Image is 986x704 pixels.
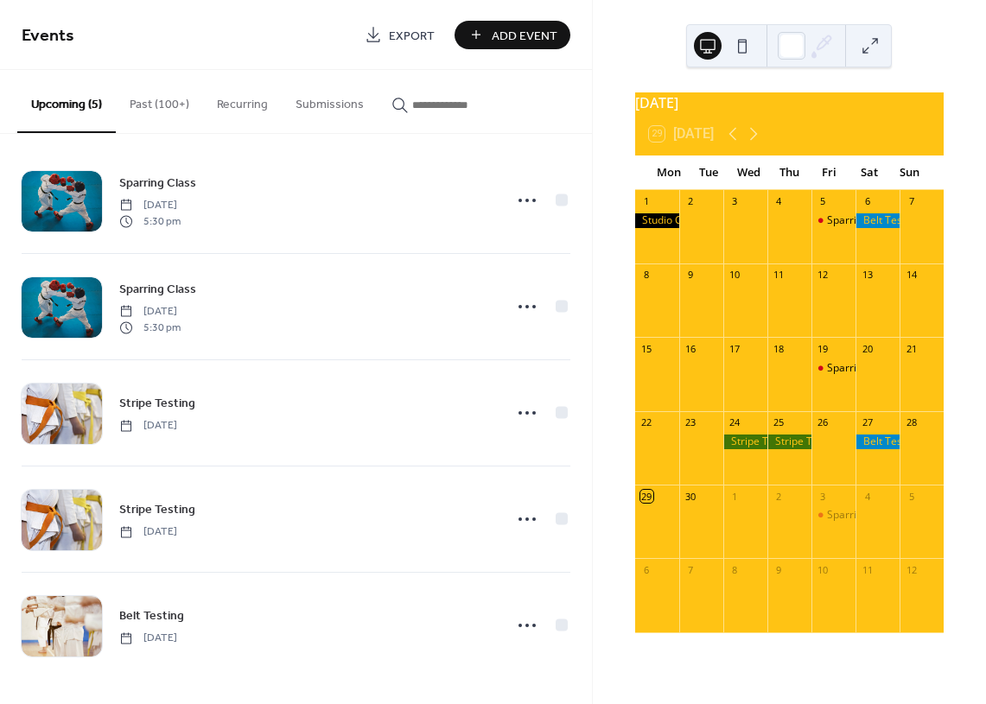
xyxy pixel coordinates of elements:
[119,607,184,625] span: Belt Testing
[116,70,203,131] button: Past (100+)
[817,269,830,282] div: 12
[905,563,918,576] div: 12
[773,342,786,355] div: 18
[119,198,181,213] span: [DATE]
[905,416,918,429] div: 28
[773,416,786,429] div: 25
[684,342,697,355] div: 16
[827,361,897,376] div: Sparring Class
[769,155,809,190] div: Thu
[729,155,769,190] div: Wed
[119,524,177,540] span: [DATE]
[773,490,786,503] div: 2
[119,395,195,413] span: Stripe Testing
[22,19,74,53] span: Events
[119,606,184,625] a: Belt Testing
[905,195,918,208] div: 7
[905,269,918,282] div: 14
[684,416,697,429] div: 23
[352,21,448,49] a: Export
[119,501,195,519] span: Stripe Testing
[861,490,874,503] div: 4
[861,269,874,282] div: 13
[905,342,918,355] div: 21
[827,508,897,523] div: Sparring Class
[827,213,897,228] div: Sparring Class
[119,279,196,299] a: Sparring Class
[817,195,830,208] div: 5
[640,342,653,355] div: 15
[119,418,177,434] span: [DATE]
[492,27,557,45] span: Add Event
[119,393,195,413] a: Stripe Testing
[649,155,689,190] div: Mon
[119,173,196,193] a: Sparring Class
[811,361,856,376] div: Sparring Class
[689,155,728,190] div: Tue
[684,563,697,576] div: 7
[861,563,874,576] div: 11
[635,92,944,113] div: [DATE]
[640,269,653,282] div: 8
[856,213,900,228] div: Belt Testing
[119,281,196,299] span: Sparring Class
[773,563,786,576] div: 9
[684,195,697,208] div: 2
[849,155,889,190] div: Sat
[728,416,741,429] div: 24
[282,70,378,131] button: Submissions
[905,490,918,503] div: 5
[861,342,874,355] div: 20
[119,631,177,646] span: [DATE]
[890,155,930,190] div: Sun
[728,563,741,576] div: 8
[640,563,653,576] div: 6
[767,434,811,449] div: Stripe Testing
[684,490,697,503] div: 30
[810,155,849,190] div: Fri
[811,508,856,523] div: Sparring Class
[635,213,679,228] div: Studio Closed for Labor Day Holiday
[119,174,196,193] span: Sparring Class
[389,27,435,45] span: Export
[817,416,830,429] div: 26
[861,416,874,429] div: 27
[773,195,786,208] div: 4
[17,70,116,133] button: Upcoming (5)
[723,434,767,449] div: Stripe Testing
[811,213,856,228] div: Sparring Class
[684,269,697,282] div: 9
[455,21,570,49] button: Add Event
[728,490,741,503] div: 1
[119,213,181,229] span: 5:30 pm
[119,304,181,320] span: [DATE]
[728,195,741,208] div: 3
[817,563,830,576] div: 10
[640,416,653,429] div: 22
[640,195,653,208] div: 1
[773,269,786,282] div: 11
[119,499,195,519] a: Stripe Testing
[817,490,830,503] div: 3
[119,320,181,335] span: 5:30 pm
[817,342,830,355] div: 19
[856,434,900,449] div: Belt Testing
[728,342,741,355] div: 17
[203,70,282,131] button: Recurring
[861,195,874,208] div: 6
[728,269,741,282] div: 10
[640,490,653,503] div: 29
